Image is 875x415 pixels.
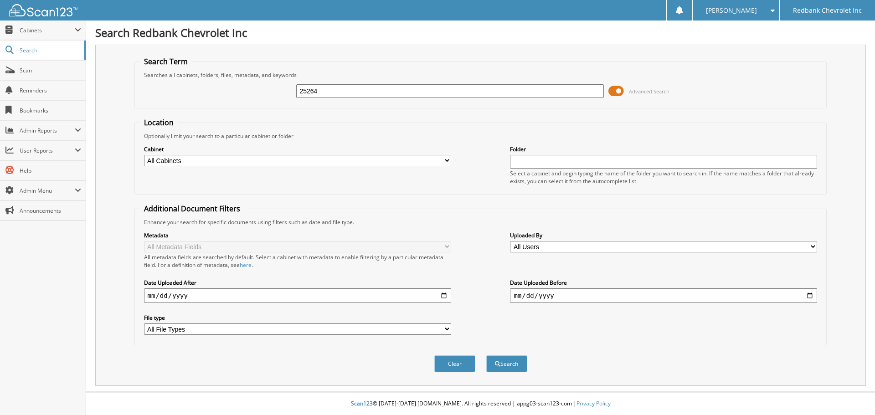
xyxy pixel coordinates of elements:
[20,107,81,114] span: Bookmarks
[139,218,822,226] div: Enhance your search for specific documents using filters such as date and file type.
[20,207,81,215] span: Announcements
[351,400,373,407] span: Scan123
[486,355,527,372] button: Search
[139,132,822,140] div: Optionally limit your search to a particular cabinet or folder
[20,187,75,195] span: Admin Menu
[144,279,451,287] label: Date Uploaded After
[20,26,75,34] span: Cabinets
[240,261,252,269] a: here
[793,8,862,13] span: Redbank Chevrolet Inc
[629,88,669,95] span: Advanced Search
[86,393,875,415] div: © [DATE]-[DATE] [DOMAIN_NAME]. All rights reserved | appg03-scan123-com |
[576,400,611,407] a: Privacy Policy
[139,56,192,67] legend: Search Term
[139,71,822,79] div: Searches all cabinets, folders, files, metadata, and keywords
[9,4,77,16] img: scan123-logo-white.svg
[139,204,245,214] legend: Additional Document Filters
[706,8,757,13] span: [PERSON_NAME]
[510,145,817,153] label: Folder
[139,118,178,128] legend: Location
[434,355,475,372] button: Clear
[510,288,817,303] input: end
[510,169,817,185] div: Select a cabinet and begin typing the name of the folder you want to search in. If the name match...
[95,25,866,40] h1: Search Redbank Chevrolet Inc
[144,314,451,322] label: File type
[144,145,451,153] label: Cabinet
[20,127,75,134] span: Admin Reports
[510,231,817,239] label: Uploaded By
[20,87,81,94] span: Reminders
[829,371,875,415] iframe: Chat Widget
[20,147,75,154] span: User Reports
[20,67,81,74] span: Scan
[20,46,80,54] span: Search
[144,288,451,303] input: start
[20,167,81,174] span: Help
[144,231,451,239] label: Metadata
[510,279,817,287] label: Date Uploaded Before
[144,253,451,269] div: All metadata fields are searched by default. Select a cabinet with metadata to enable filtering b...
